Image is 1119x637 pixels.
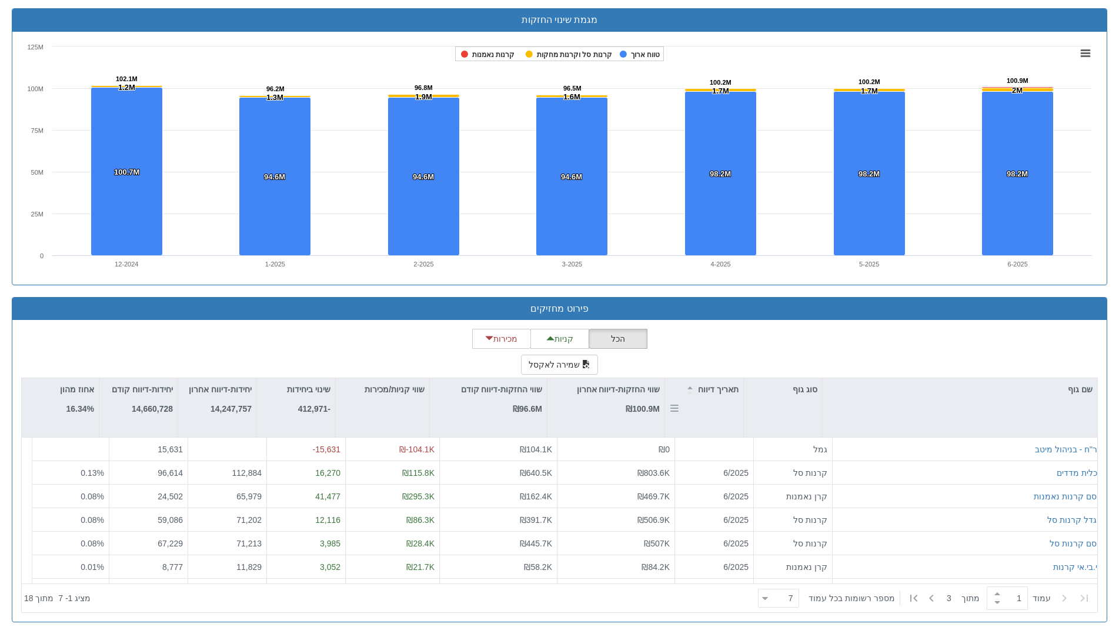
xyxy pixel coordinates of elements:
[406,539,435,548] span: ₪28.4K
[114,561,183,573] div: 8,777
[265,261,285,268] text: 1-2025
[66,404,94,413] strong: 16.34%
[809,592,895,604] span: ‏מספר רשומות בכל עמוד
[189,383,252,396] p: יחידות-דיווח אחרון
[520,492,552,501] span: ₪162.4K
[132,404,173,413] strong: 14,660,728
[680,561,749,573] div: 6/2025
[1012,86,1023,95] tspan: 2M
[521,355,599,375] button: שמירה לאקסל
[114,443,183,455] div: 15,631
[561,172,582,181] tspan: 94.6M
[406,515,435,525] span: ₪86.3K
[861,86,878,95] tspan: 1.7M
[272,467,340,479] div: 16,270
[1057,467,1103,479] button: תכלית מדדים
[626,404,660,413] strong: ₪100.9M
[37,491,104,502] div: 0.08 %
[1007,77,1028,84] tspan: 100.9M
[272,561,340,573] div: 3,052
[744,378,822,401] div: סוג גוף
[114,491,183,502] div: 24,502
[399,445,435,454] span: ₪-104.1K
[577,383,660,396] p: שווי החזקות-דיווח אחרון
[680,467,749,479] div: 6/2025
[472,329,531,349] button: מכירות
[563,92,580,101] tspan: 1.6M
[406,562,435,572] span: ₪21.7K
[266,85,285,92] tspan: 96.2M
[24,585,91,611] div: ‏מציג 1 - 7 ‏ מתוך 18
[37,538,104,549] div: 0.08 %
[272,443,340,455] div: -15,631
[472,51,515,59] tspan: קרנות נאמנות
[272,514,340,526] div: 12,116
[859,78,880,85] tspan: 100.2M
[563,85,582,92] tspan: 96.5M
[114,538,183,549] div: 67,229
[710,79,731,86] tspan: 100.2M
[264,172,285,181] tspan: 94.6M
[1008,261,1028,268] text: 6-2025
[211,404,252,413] strong: 14,247,757
[859,261,879,268] text: 5-2025
[513,404,542,413] strong: ₪96.6M
[642,562,670,572] span: ₪84.2K
[287,383,330,396] p: שינוי ביחידות
[1033,592,1051,604] span: ‏עמוד
[415,84,433,91] tspan: 96.8M
[37,514,104,526] div: 0.08 %
[402,492,435,501] span: ₪295.3K
[272,491,340,502] div: 41,477
[1053,561,1103,573] button: אי.בי.אי קרנות
[413,261,433,268] text: 2-2025
[1007,169,1028,178] tspan: 98.2M
[31,211,44,218] text: 25M
[712,86,729,95] tspan: 1.7M
[753,585,1095,611] div: ‏ מתוך
[759,467,827,479] div: קרנות סל
[31,169,44,176] text: 50M
[31,127,44,134] text: 75M
[659,445,670,454] span: ₪0
[759,491,827,502] div: קרן נאמנות
[1034,491,1103,502] button: קסם קרנות נאמנות
[21,15,1098,25] h3: מגמת שינוי החזקות
[759,561,827,573] div: קרן נאמנות
[118,83,135,92] tspan: 1.2M
[116,75,138,82] tspan: 102.1M
[193,467,262,479] div: 112,884
[266,93,283,102] tspan: 1.3M
[589,329,647,349] button: הכל
[415,92,432,101] tspan: 1.9M
[859,169,880,178] tspan: 98.2M
[631,51,660,59] tspan: טווח ארוך
[193,561,262,573] div: 11,829
[193,491,262,502] div: 65,979
[1035,443,1103,455] button: פר"ח - בניהול מיטב
[27,85,44,92] text: 100M
[114,514,183,526] div: 59,086
[524,562,552,572] span: ₪58.2K
[759,514,827,526] div: קרנות סל
[680,514,749,526] div: 6/2025
[114,168,139,176] tspan: 100.7M
[520,539,552,548] span: ₪445.7K
[1050,538,1103,549] button: קסם קרנות סל
[644,539,670,548] span: ₪507K
[1047,514,1103,526] button: מגדל קרנות סל
[520,445,552,454] span: ₪104.1K
[530,329,589,349] button: קניות
[461,383,542,396] p: שווי החזקות-דיווח קודם
[537,51,612,59] tspan: קרנות סל וקרנות מחקות
[562,261,582,268] text: 3-2025
[665,378,743,401] div: תאריך דיווח
[637,515,670,525] span: ₪506.9K
[680,491,749,502] div: 6/2025
[759,443,827,455] div: גמל
[710,261,730,268] text: 4-2025
[114,467,183,479] div: 96,614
